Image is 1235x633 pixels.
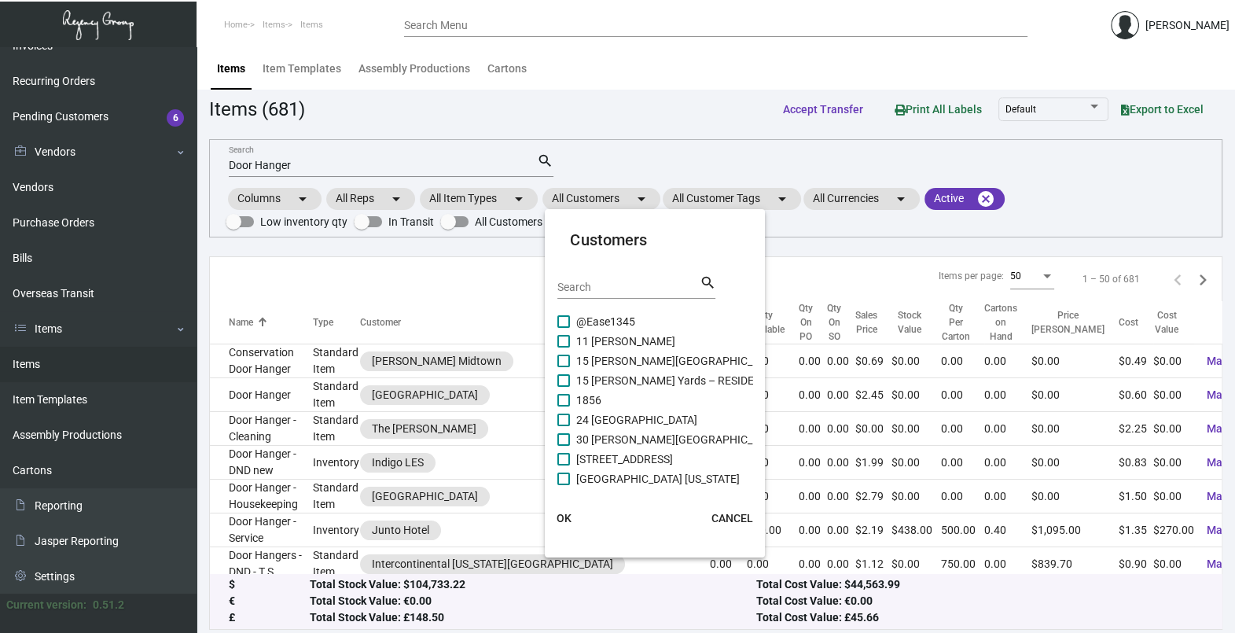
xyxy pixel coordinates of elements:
button: OK [538,504,589,532]
span: [GEOGRAPHIC_DATA] [US_STATE] [576,469,740,488]
span: 1856 [576,391,601,410]
span: 15 [PERSON_NAME] Yards – RESIDENCES - Inactive [576,371,828,390]
span: OK [557,512,572,524]
div: 0.51.2 [93,597,124,613]
span: CANCEL [711,512,752,524]
button: CANCEL [698,504,765,532]
mat-card-title: Customers [570,228,740,252]
span: [STREET_ADDRESS] [576,450,673,469]
span: 15 [PERSON_NAME][GEOGRAPHIC_DATA] – RESIDENCES [576,351,857,370]
span: 24 [GEOGRAPHIC_DATA] [576,410,697,429]
mat-icon: search [699,274,715,293]
span: 11 [PERSON_NAME] [576,332,675,351]
span: @Ease1345 [576,312,635,331]
span: 30 [PERSON_NAME][GEOGRAPHIC_DATA] - Residences [576,430,844,449]
div: Current version: [6,597,86,613]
